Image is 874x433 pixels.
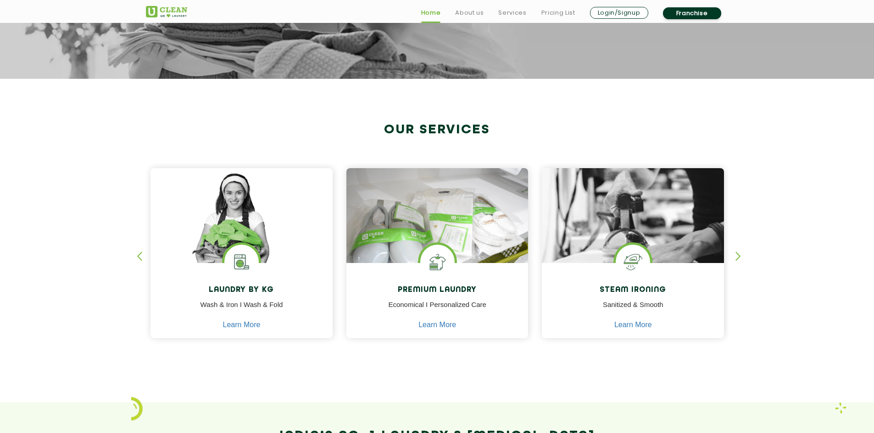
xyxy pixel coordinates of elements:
img: Shoes Cleaning [420,245,455,279]
h4: Laundry by Kg [157,286,326,295]
a: Pricing List [541,7,575,18]
a: Login/Signup [590,7,648,19]
h4: Premium Laundry [353,286,522,295]
a: Services [498,7,526,18]
p: Wash & Iron I Wash & Fold [157,300,326,320]
a: Learn More [418,321,456,329]
a: About us [455,7,484,18]
img: laundry done shoes and clothes [346,168,529,289]
img: laundry washing machine [224,245,259,279]
a: Learn More [614,321,652,329]
img: steam iron [616,245,650,279]
img: clothes ironed [542,168,724,314]
p: Sanitized & Smooth [549,300,717,320]
a: Home [421,7,441,18]
img: UClean Laundry and Dry Cleaning [146,6,187,17]
img: a girl with laundry basket [150,168,333,289]
h4: Steam Ironing [549,286,717,295]
a: Franchise [663,7,721,19]
img: Laundry wash and iron [835,402,846,414]
img: icon_2.png [131,397,143,421]
a: Learn More [223,321,261,329]
h2: Our Services [146,122,729,137]
p: Economical I Personalized Care [353,300,522,320]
